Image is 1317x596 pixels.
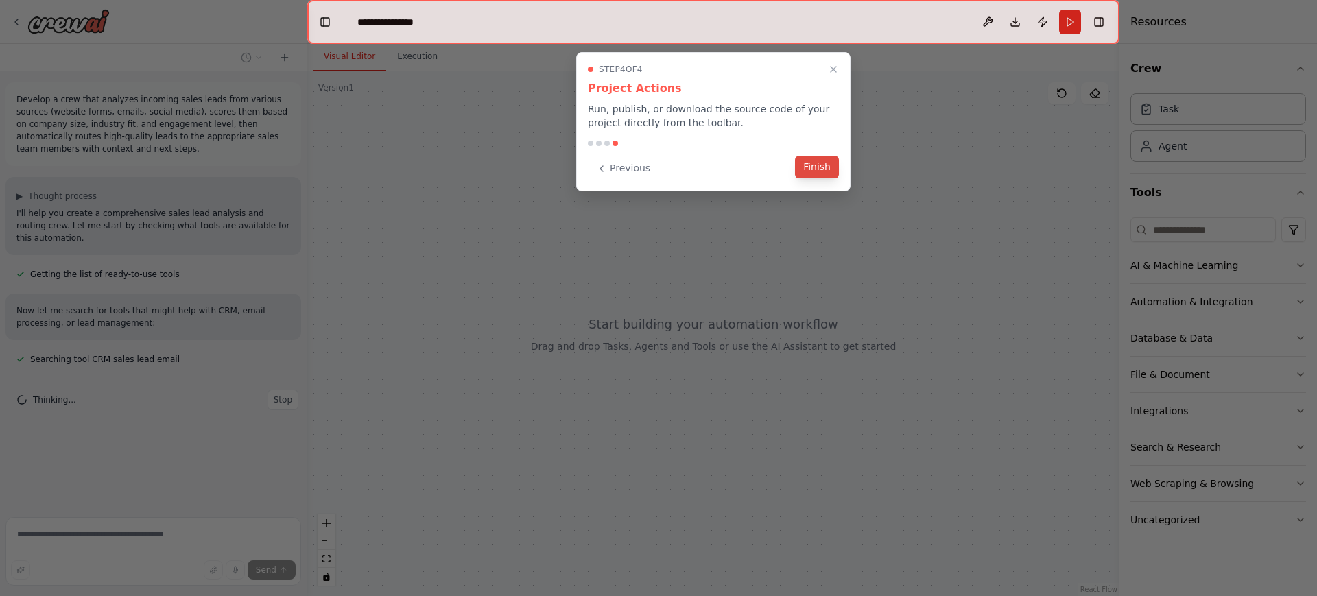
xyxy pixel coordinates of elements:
[599,64,643,75] span: Step 4 of 4
[316,12,335,32] button: Hide left sidebar
[825,61,842,78] button: Close walkthrough
[588,80,839,97] h3: Project Actions
[588,102,839,130] p: Run, publish, or download the source code of your project directly from the toolbar.
[588,157,658,180] button: Previous
[795,156,839,178] button: Finish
